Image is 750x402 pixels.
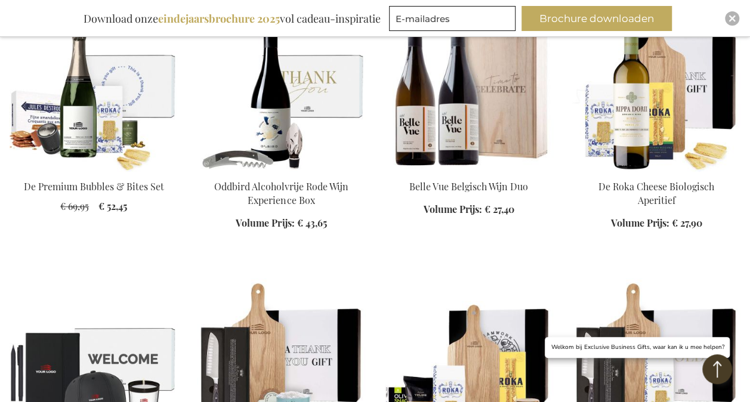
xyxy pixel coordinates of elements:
[424,203,482,215] span: Volume Prijs:
[158,11,280,26] b: eindejaarsbrochure 2025
[10,165,178,177] a: The Premium Bubbles & Bites Set
[389,6,516,31] input: E-mailadres
[98,200,127,212] span: € 52,45
[409,180,528,193] a: Belle Vue Belgisch Wijn Duo
[729,15,736,22] img: Close
[10,5,178,172] img: The Premium Bubbles & Bites Set
[389,6,519,35] form: marketing offers and promotions
[725,11,739,26] div: Close
[60,200,89,212] span: € 69,95
[424,203,514,217] a: Volume Prijs: € 27,40
[24,180,164,193] a: De Premium Bubbles & Bites Set
[572,165,740,177] a: De Roka Cheese Biologisch Aperitief
[610,217,669,229] span: Volume Prijs:
[385,5,553,172] img: Belle Vue Belgisch Wijn Duo
[484,203,514,215] span: € 27,40
[521,6,672,31] button: Brochure downloaden
[197,5,365,172] img: Oddbird Alcoholvrije Rode Wijn Experience Box
[385,165,553,177] a: Belle Vue Belgisch Wijn Duo
[598,180,714,206] a: De Roka Cheese Biologisch Aperitief
[78,6,386,31] div: Download onze vol cadeau-inspiratie
[610,217,702,230] a: Volume Prijs: € 27,90
[572,5,740,172] img: De Roka Cheese Biologisch Aperitief
[671,217,702,229] span: € 27,90
[197,165,365,177] a: Oddbird Non-Alcoholic Red Wine Experience Box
